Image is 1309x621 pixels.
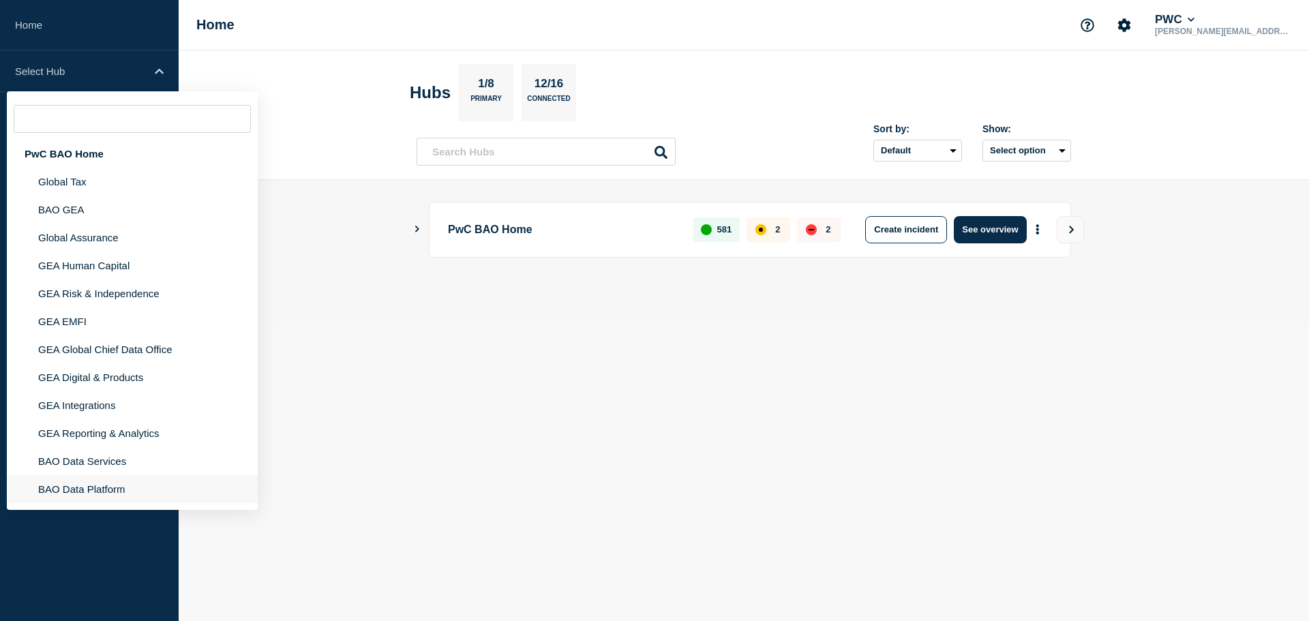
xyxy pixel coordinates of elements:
[7,224,258,252] li: Global Assurance
[7,335,258,363] li: GEA Global Chief Data Office
[470,95,502,109] p: Primary
[755,224,766,235] div: affected
[701,224,712,235] div: up
[473,77,500,95] p: 1/8
[1073,11,1102,40] button: Support
[775,224,780,234] p: 2
[7,419,258,447] li: GEA Reporting & Analytics
[196,17,235,33] h1: Home
[7,279,258,307] li: GEA Risk & Independence
[806,224,817,235] div: down
[1152,27,1294,36] p: [PERSON_NAME][EMAIL_ADDRESS][PERSON_NAME][DOMAIN_NAME]
[865,216,947,243] button: Create incident
[7,140,258,168] div: PwC BAO Home
[7,168,258,196] li: Global Tax
[7,447,258,475] li: BAO Data Services
[7,307,258,335] li: GEA EMFI
[982,140,1071,162] button: Select option
[7,475,258,503] li: BAO Data Platform
[7,252,258,279] li: GEA Human Capital
[410,83,451,102] h2: Hubs
[1057,216,1084,243] button: View
[1029,217,1047,242] button: More actions
[448,216,678,243] p: PwC BAO Home
[529,77,569,95] p: 12/16
[826,224,830,234] p: 2
[417,138,676,166] input: Search Hubs
[873,140,962,162] select: Sort by
[1110,11,1139,40] button: Account settings
[7,391,258,419] li: GEA Integrations
[15,65,146,77] p: Select Hub
[717,224,732,234] p: 581
[954,216,1026,243] button: See overview
[873,123,962,134] div: Sort by:
[414,224,421,234] button: Show Connected Hubs
[982,123,1071,134] div: Show:
[1152,13,1197,27] button: PWC
[527,95,570,109] p: Connected
[7,363,258,391] li: GEA Digital & Products
[7,196,258,224] li: BAO GEA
